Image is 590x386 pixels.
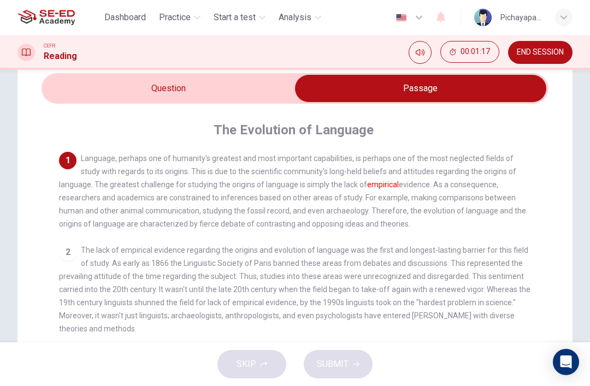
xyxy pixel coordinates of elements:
span: Analysis [279,11,311,24]
span: END SESSION [517,48,564,57]
span: 00:01:17 [461,47,490,56]
button: END SESSION [508,41,573,64]
span: Practice [159,11,191,24]
div: Pichayapa Thongtan [500,11,542,24]
div: Open Intercom Messenger [553,349,579,375]
span: Dashboard [104,11,146,24]
button: Practice [155,8,205,27]
button: Dashboard [100,8,150,27]
img: SE-ED Academy logo [17,7,75,28]
span: Language, perhaps one of humanity's greatest and most important capabilities, is perhaps one of t... [59,154,526,228]
div: 1 [59,152,76,169]
button: Start a test [209,8,270,27]
h1: Reading [44,50,77,63]
a: SE-ED Academy logo [17,7,100,28]
span: The lack of empirical evidence regarding the origins and evolution of language was the first and ... [59,246,530,333]
div: Hide [440,41,499,64]
img: Profile picture [474,9,492,26]
span: Start a test [214,11,256,24]
button: Analysis [274,8,326,27]
h4: The Evolution of Language [214,121,374,139]
span: CEFR [44,42,55,50]
button: 00:01:17 [440,41,499,63]
div: Mute [409,41,432,64]
div: 2 [59,244,76,261]
font: empirical [367,180,399,189]
img: en [394,14,408,22]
